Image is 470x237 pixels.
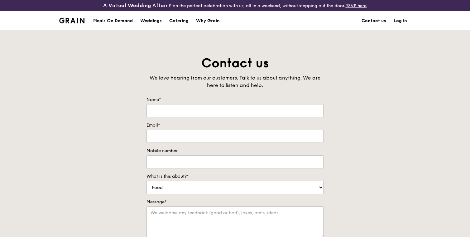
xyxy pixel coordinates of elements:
label: Email* [146,122,324,128]
h1: Contact us [146,55,324,72]
div: Catering [169,12,189,30]
div: We love hearing from our customers. Talk to us about anything. We are here to listen and help. [146,74,324,89]
div: Why Grain [196,12,220,30]
div: Weddings [140,12,162,30]
label: Mobile number [146,148,324,154]
div: Plan the perfect celebration with us, all in a weekend, without stepping out the door. [78,2,391,9]
a: RSVP here [345,3,367,8]
a: Catering [165,12,192,30]
label: Message* [146,199,324,205]
div: Meals On Demand [93,12,133,30]
a: Log in [390,12,411,30]
label: Name* [146,97,324,103]
h3: A Virtual Wedding Affair [103,2,168,9]
label: What is this about?* [146,173,324,180]
a: GrainGrain [59,11,84,30]
img: Grain [59,18,84,23]
a: Contact us [358,12,390,30]
a: Why Grain [192,12,223,30]
a: Weddings [137,12,165,30]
